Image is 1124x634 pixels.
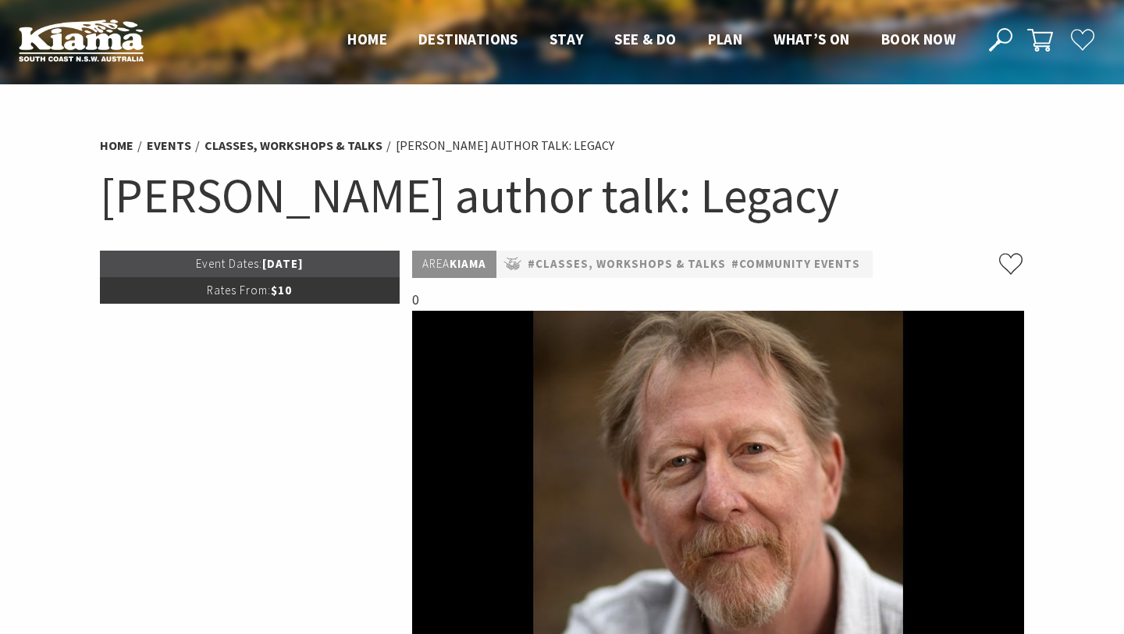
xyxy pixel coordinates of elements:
[614,30,676,48] span: See & Do
[774,30,850,50] a: What’s On
[528,255,726,274] a: #Classes, Workshops & Talks
[422,256,450,271] span: Area
[614,30,676,50] a: See & Do
[147,137,191,154] a: Events
[396,136,614,156] li: [PERSON_NAME] author talk: Legacy
[418,30,518,48] span: Destinations
[100,164,1024,227] h1: [PERSON_NAME] author talk: Legacy
[332,27,971,53] nav: Main Menu
[196,256,262,271] span: Event Dates:
[708,30,743,48] span: Plan
[550,30,584,50] a: Stay
[100,277,400,304] p: $10
[100,137,133,154] a: Home
[207,283,271,297] span: Rates From:
[774,30,850,48] span: What’s On
[418,30,518,50] a: Destinations
[347,30,387,50] a: Home
[347,30,387,48] span: Home
[412,251,496,278] p: Kiama
[881,30,955,48] span: Book now
[205,137,382,154] a: Classes, Workshops & Talks
[731,255,860,274] a: #Community Events
[100,251,400,277] p: [DATE]
[708,30,743,50] a: Plan
[881,30,955,50] a: Book now
[550,30,584,48] span: Stay
[19,19,144,62] img: Kiama Logo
